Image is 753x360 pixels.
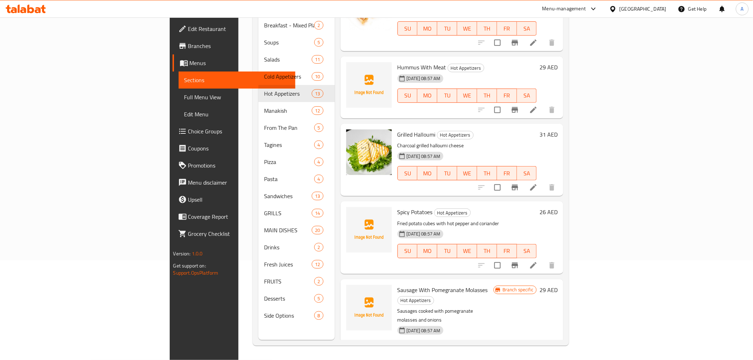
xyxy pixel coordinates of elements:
span: Sausage With Pomegranate Molasses [397,285,488,295]
button: SA [517,89,537,103]
button: TH [477,21,497,36]
div: FRUITS2 [258,273,335,290]
span: Menu disclaimer [188,178,290,187]
span: Choice Groups [188,127,290,136]
span: GRILLS [264,209,312,217]
span: 5 [315,125,323,131]
span: Upsell [188,195,290,204]
div: Cold Appetizers10 [258,68,335,85]
span: 5 [315,39,323,46]
div: items [314,311,323,320]
button: SU [397,21,418,36]
span: FR [500,90,514,101]
a: Edit menu item [529,183,538,192]
div: items [314,277,323,286]
img: Hummus With Meat [346,62,392,108]
div: From The Pan5 [258,119,335,136]
span: 5 [315,295,323,302]
span: Hot Appetizers [435,209,470,217]
span: Menus [190,59,290,67]
span: FRUITS [264,277,314,286]
button: MO [417,89,437,103]
button: Branch-specific-item [506,101,523,118]
span: Select to update [490,258,505,273]
span: Cold Appetizers [264,72,312,81]
button: TU [437,89,457,103]
span: WE [460,168,474,179]
button: SU [397,244,418,258]
div: items [314,21,323,30]
span: From The Pan [264,123,314,132]
div: Tagines4 [258,136,335,153]
span: 14 [312,210,323,217]
a: Edit menu item [529,38,538,47]
span: Branches [188,42,290,50]
button: SA [517,166,537,180]
span: Sections [184,76,290,84]
div: items [314,141,323,149]
span: TH [480,23,494,34]
div: items [312,260,323,269]
div: Hot Appetizers [437,131,474,139]
span: Full Menu View [184,93,290,101]
span: 10 [312,73,323,80]
span: Grocery Checklist [188,229,290,238]
button: Branch-specific-item [506,179,523,196]
a: Support.OpsPlatform [173,268,218,277]
span: FR [500,246,514,256]
button: WE [457,89,477,103]
a: Choice Groups [173,123,295,140]
button: delete [543,179,560,196]
a: Coupons [173,140,295,157]
h6: 31 AED [539,129,558,139]
div: items [314,175,323,183]
span: Fresh Juices [264,260,312,269]
span: Spicy Potatoes [397,207,433,217]
span: Breakfast - Mixed Platters [264,21,314,30]
button: TH [477,89,497,103]
span: 13 [312,193,323,200]
div: Menu-management [542,5,586,13]
a: Branches [173,37,295,54]
span: WE [460,23,474,34]
span: SU [401,246,415,256]
span: 2 [315,22,323,29]
button: TU [437,244,457,258]
span: 2 [315,244,323,251]
div: Manakish12 [258,102,335,119]
span: Drinks [264,243,314,252]
span: SA [520,90,534,101]
div: items [314,123,323,132]
p: Charcoal grilled halloumi cheese [397,141,537,150]
button: FR [497,89,517,103]
span: Salads [264,55,312,64]
span: FR [500,168,514,179]
span: WE [460,90,474,101]
span: Manakish [264,106,312,115]
span: [DATE] 08:57 AM [404,327,443,334]
span: Sandwiches [264,192,312,200]
span: Coupons [188,144,290,153]
h6: 29 AED [539,62,558,72]
span: 12 [312,261,323,268]
span: Hot Appetizers [398,296,434,305]
button: FR [497,166,517,180]
span: Tagines [264,141,314,149]
span: Select to update [490,35,505,50]
span: MO [420,246,435,256]
span: [DATE] 08:57 AM [404,75,443,82]
button: TH [477,166,497,180]
span: 11 [312,56,323,63]
button: SA [517,21,537,36]
div: GRILLS14 [258,205,335,222]
span: Hot Appetizers [437,131,473,139]
span: Pasta [264,175,314,183]
span: TU [440,246,454,256]
div: Desserts5 [258,290,335,307]
div: [GEOGRAPHIC_DATA] [620,5,667,13]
